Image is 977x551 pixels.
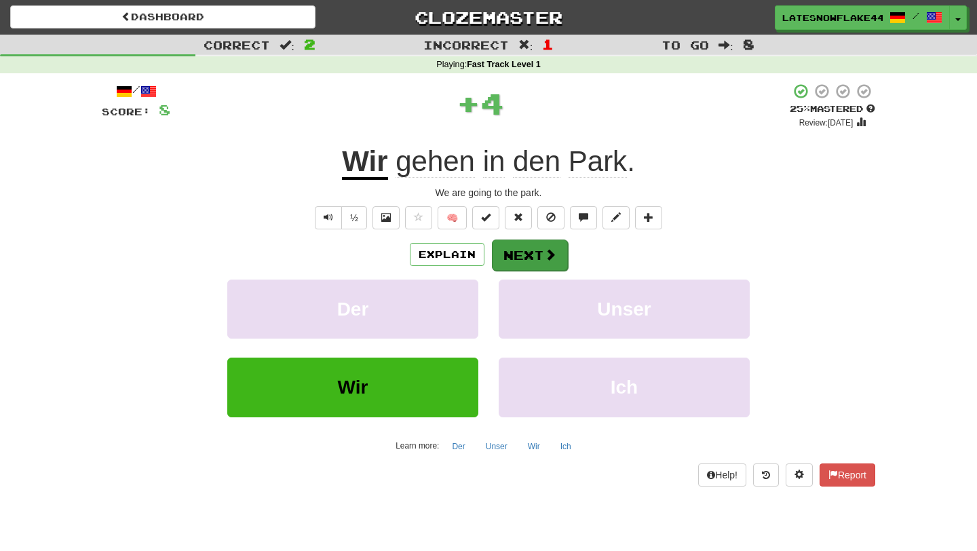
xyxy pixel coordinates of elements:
[635,206,662,229] button: Add to collection (alt+a)
[280,39,294,51] span: :
[799,118,854,128] small: Review: [DATE]
[542,36,554,52] span: 1
[438,206,467,229] button: 🧠
[405,206,432,229] button: Favorite sentence (alt+f)
[227,358,478,417] button: Wir
[457,83,480,123] span: +
[499,358,750,417] button: Ich
[10,5,315,28] a: Dashboard
[341,206,367,229] button: ½
[790,103,810,114] span: 25 %
[782,12,883,24] span: LateSnowflake449
[698,463,746,487] button: Help!
[520,436,548,457] button: Wir
[342,145,387,180] u: Wir
[790,103,875,115] div: Mastered
[913,11,919,20] span: /
[102,186,875,199] div: We are going to the park.
[492,240,568,271] button: Next
[472,206,499,229] button: Set this sentence to 100% Mastered (alt+m)
[743,36,754,52] span: 8
[597,299,651,320] span: Unser
[315,206,342,229] button: Play sentence audio (ctl+space)
[444,436,472,457] button: Der
[159,101,170,118] span: 8
[505,206,532,229] button: Reset to 0% Mastered (alt+r)
[410,243,484,266] button: Explain
[372,206,400,229] button: Show image (alt+x)
[227,280,478,339] button: Der
[483,145,505,178] span: in
[480,86,504,120] span: 4
[388,145,635,178] span: .
[337,299,369,320] span: Der
[569,145,627,178] span: Park
[423,38,509,52] span: Incorrect
[611,377,638,398] span: Ich
[820,463,875,487] button: Report
[102,83,170,100] div: /
[553,436,579,457] button: Ich
[719,39,733,51] span: :
[602,206,630,229] button: Edit sentence (alt+d)
[467,60,541,69] strong: Fast Track Level 1
[102,106,151,117] span: Score:
[204,38,270,52] span: Correct
[753,463,779,487] button: Round history (alt+y)
[537,206,564,229] button: Ignore sentence (alt+i)
[513,145,560,178] span: den
[518,39,533,51] span: :
[304,36,315,52] span: 2
[478,436,515,457] button: Unser
[570,206,597,229] button: Discuss sentence (alt+u)
[775,5,950,30] a: LateSnowflake449 /
[499,280,750,339] button: Unser
[338,377,368,398] span: Wir
[662,38,709,52] span: To go
[396,441,439,451] small: Learn more:
[396,145,475,178] span: gehen
[336,5,641,29] a: Clozemaster
[312,206,367,229] div: Text-to-speech controls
